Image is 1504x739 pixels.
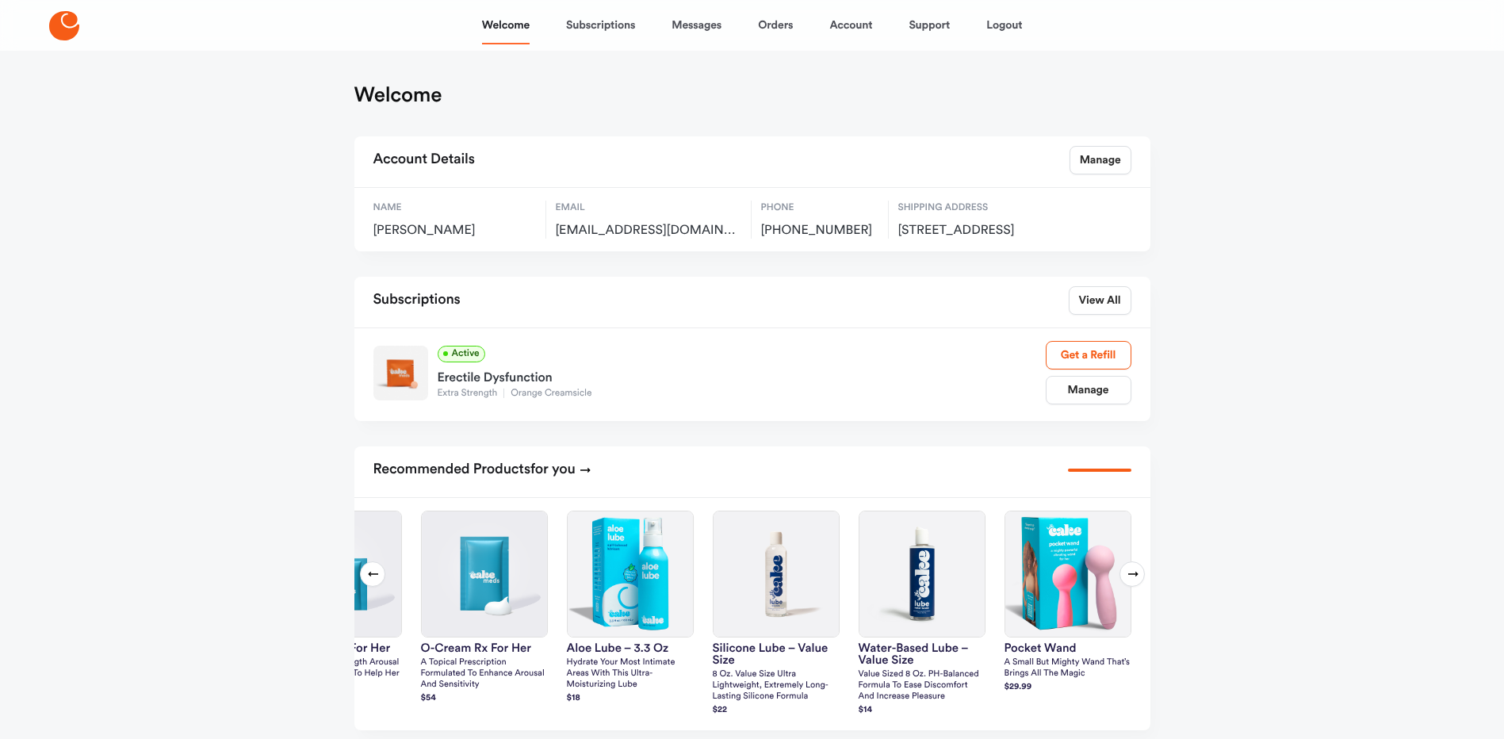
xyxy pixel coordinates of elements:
h2: Account Details [373,146,475,174]
p: Value sized 8 oz. pH-balanced formula to ease discomfort and increase pleasure [859,669,985,703]
strong: $ 22 [713,706,728,714]
p: A prescription-strength arousal enhancer designed to help her connect [275,657,402,691]
span: [PHONE_NUMBER] [761,223,878,239]
a: pocket wandpocket wandA small but mighty wand that’s brings all the magic$29.99 [1005,511,1131,695]
a: Logout [986,6,1022,44]
a: Messages [672,6,721,44]
img: Libido Lift Rx For Her [276,511,401,637]
a: Aloe Lube – 3.3 ozAloe Lube – 3.3 ozHydrate your most intimate areas with this ultra-moisturizing... [567,511,694,706]
p: A small but mighty wand that’s brings all the magic [1005,657,1131,680]
h2: Subscriptions [373,286,461,315]
a: Support [909,6,950,44]
h3: Aloe Lube – 3.3 oz [567,642,694,654]
span: 2601 Empire Ave, C/O Music Express Inc., US, 91504 [898,223,1069,239]
img: silicone lube – value size [714,511,839,637]
img: Extra Strength [373,346,428,400]
h1: Welcome [354,82,442,108]
h3: silicone lube – value size [713,642,840,666]
span: Email [556,201,741,215]
h3: Water-Based Lube – Value Size [859,642,985,666]
a: View All [1069,286,1131,315]
span: Orange Creamsicle [503,389,598,398]
span: Active [438,346,485,362]
strong: $ 54 [421,694,436,703]
p: 8 oz. Value size ultra lightweight, extremely long-lasting silicone formula [713,669,840,703]
span: for you [530,462,576,477]
span: Shipping Address [898,201,1069,215]
a: Orders [758,6,793,44]
h2: Recommended Products [373,456,591,484]
a: silicone lube – value sizesilicone lube – value size8 oz. Value size ultra lightweight, extremely... [713,511,840,718]
a: Manage [1046,376,1131,404]
a: Account [829,6,872,44]
span: Extra Strength [438,389,504,398]
img: pocket wand [1005,511,1131,637]
a: Get a Refill [1046,341,1131,369]
a: Erectile DysfunctionExtra StrengthOrange Creamsicle [438,362,1046,400]
h3: pocket wand [1005,642,1131,654]
strong: $ 18 [567,694,580,703]
strong: $ 29.99 [1005,683,1032,691]
img: O-Cream Rx for Her [422,511,547,637]
div: Erectile Dysfunction [438,362,1046,388]
p: A topical prescription formulated to enhance arousal and sensitivity [421,657,548,691]
h3: Libido Lift Rx For Her [275,642,402,654]
strong: $ 14 [859,706,872,714]
span: Phone [761,201,878,215]
img: Water-Based Lube – Value Size [859,511,985,637]
a: Water-Based Lube – Value SizeWater-Based Lube – Value SizeValue sized 8 oz. pH-balanced formula t... [859,511,985,718]
span: [PERSON_NAME] [373,223,536,239]
img: Aloe Lube – 3.3 oz [568,511,693,637]
a: Subscriptions [566,6,635,44]
a: O-Cream Rx for HerO-Cream Rx for HerA topical prescription formulated to enhance arousal and sens... [421,511,548,706]
span: Name [373,201,536,215]
h3: O-Cream Rx for Her [421,642,548,654]
p: Hydrate your most intimate areas with this ultra-moisturizing lube [567,657,694,691]
span: tlhhen@pacbell.net [556,223,741,239]
a: Manage [1070,146,1131,174]
a: Welcome [482,6,530,44]
a: Libido Lift Rx For HerLibido Lift Rx For HerA prescription-strength arousal enhancer designed to ... [275,511,402,706]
